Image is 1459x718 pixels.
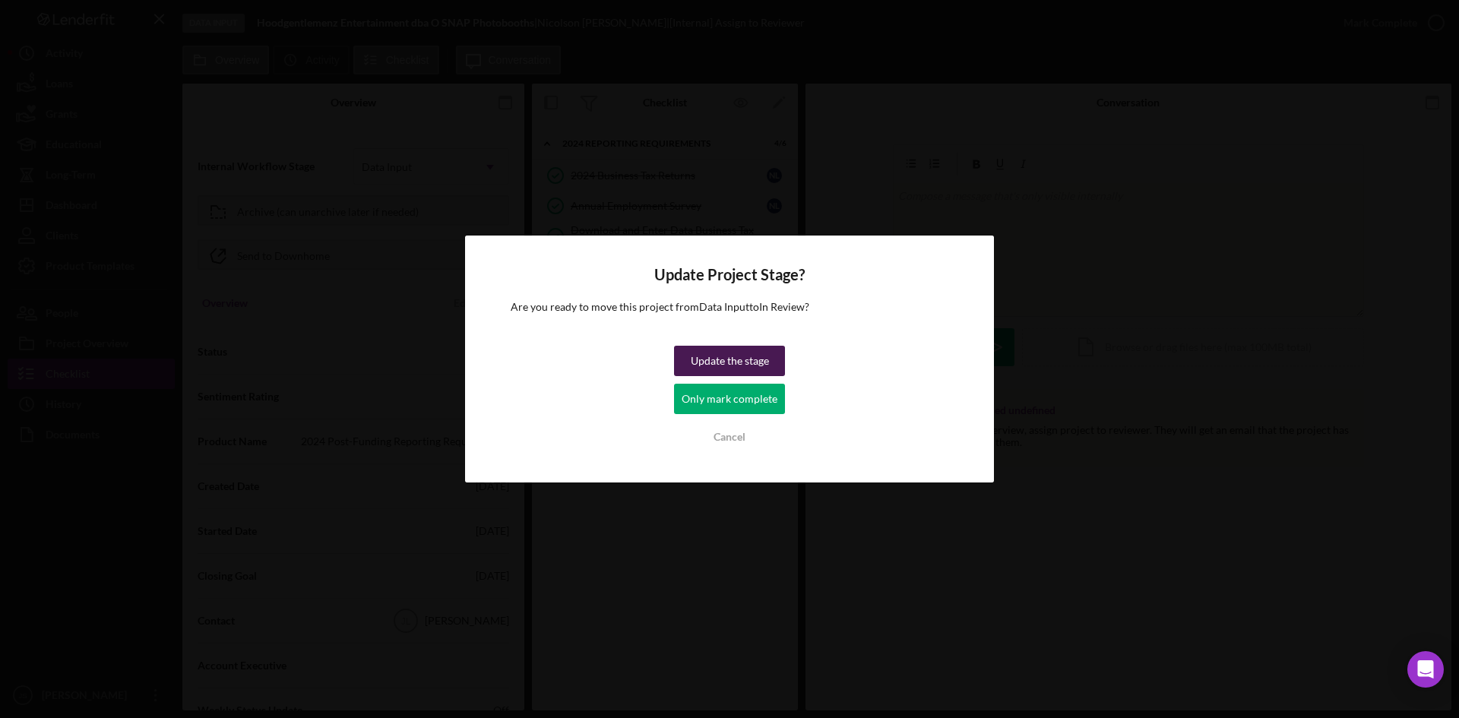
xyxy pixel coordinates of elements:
[674,422,785,452] button: Cancel
[674,346,785,376] button: Update the stage
[691,346,769,376] div: Update the stage
[511,266,948,283] h4: Update Project Stage?
[1407,651,1444,688] div: Open Intercom Messenger
[682,384,777,414] div: Only mark complete
[511,299,948,315] p: Are you ready to move this project from Data Input to In Review ?
[714,422,745,452] div: Cancel
[674,384,785,414] button: Only mark complete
